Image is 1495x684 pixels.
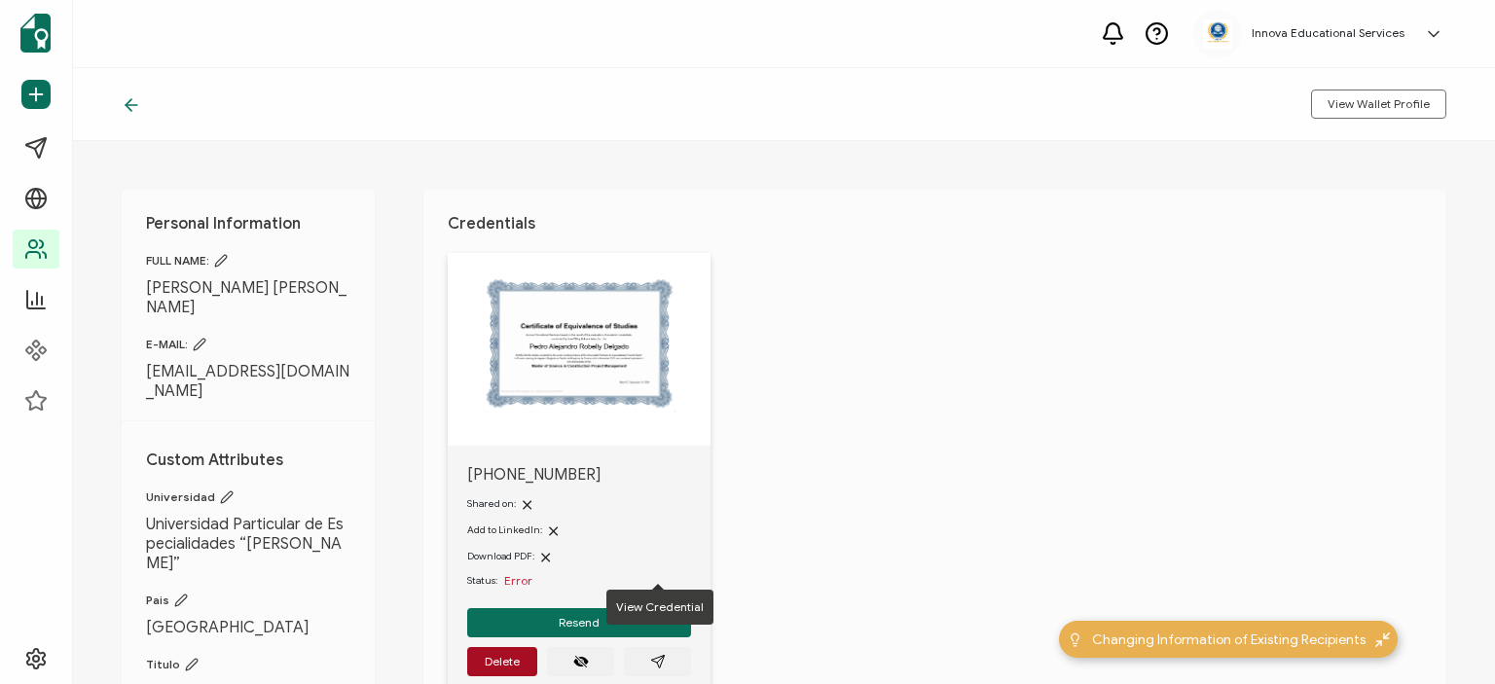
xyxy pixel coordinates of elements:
[1311,90,1446,119] button: View Wallet Profile
[1375,632,1390,647] img: minimize-icon.svg
[467,550,534,562] span: Download PDF:
[467,647,537,676] button: Delete
[467,608,691,637] button: Resend
[1203,19,1232,49] img: 88b8cf33-a882-4e30-8c11-284b2a1a7532.jpg
[448,214,1422,234] h1: Credentials
[1398,591,1495,684] iframe: Chat Widget
[467,573,497,589] span: Status:
[146,253,350,269] span: FULL NAME:
[146,489,350,505] span: Universidad
[467,465,691,485] span: [PHONE_NUMBER]
[606,590,713,625] div: View Credential
[146,450,350,470] h1: Custom Attributes
[146,214,350,234] h1: Personal Information
[467,523,542,536] span: Add to LinkedIn:
[573,654,589,669] ion-icon: eye off
[1252,26,1404,40] h5: Innova Educational Services
[146,618,350,637] span: [GEOGRAPHIC_DATA]
[467,497,516,510] span: Shared on:
[146,593,350,608] span: Pais
[146,362,350,401] span: [EMAIL_ADDRESS][DOMAIN_NAME]
[559,617,600,629] span: Resend
[1328,98,1430,110] span: View Wallet Profile
[20,14,51,53] img: sertifier-logomark-colored.svg
[485,656,520,667] span: Delete
[504,573,532,588] span: Error
[146,337,350,352] span: E-MAIL:
[146,657,350,672] span: Titulo
[146,278,350,317] span: [PERSON_NAME] [PERSON_NAME]
[650,654,666,669] ion-icon: paper plane outline
[146,515,350,573] span: Universidad Particular de Especialidades “[PERSON_NAME]”
[1092,630,1366,650] span: Changing Information of Existing Recipients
